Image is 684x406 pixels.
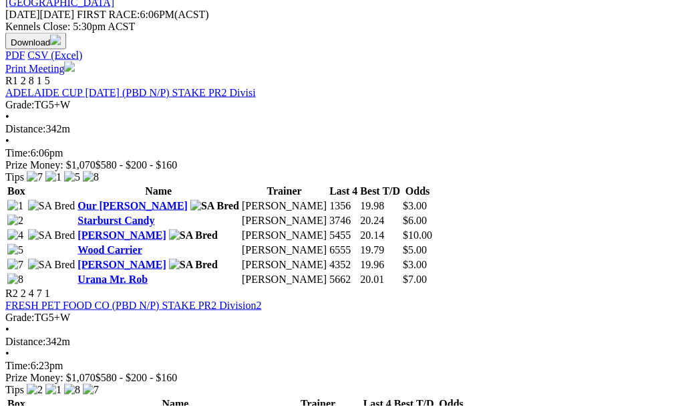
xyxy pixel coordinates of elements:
[83,384,99,396] img: 7
[5,9,74,20] span: [DATE]
[77,229,166,241] a: [PERSON_NAME]
[403,200,427,211] span: $3.00
[5,123,45,134] span: Distance:
[77,244,142,256] a: Wood Carrier
[190,200,239,212] img: SA Bred
[5,75,18,86] span: R1
[5,372,679,384] div: Prize Money: $1,070
[7,215,23,227] img: 2
[5,288,18,299] span: R2
[21,75,50,86] span: 2 8 1 5
[96,159,178,171] span: $580 - $200 - $160
[359,258,401,272] td: 19.96
[359,243,401,257] td: 19.79
[359,229,401,242] td: 20.14
[5,348,9,359] span: •
[27,171,43,183] img: 7
[77,200,188,211] a: Our [PERSON_NAME]
[7,229,23,241] img: 4
[28,229,75,241] img: SA Bred
[403,215,427,226] span: $6.00
[27,49,82,61] a: CSV (Excel)
[5,135,9,146] span: •
[169,259,218,271] img: SA Bred
[359,214,401,227] td: 20.24
[77,9,140,20] span: FIRST RACE:
[21,288,50,299] span: 2 4 7 1
[241,185,327,198] th: Trainer
[329,258,358,272] td: 4352
[241,199,327,213] td: [PERSON_NAME]
[96,372,178,383] span: $580 - $200 - $160
[241,214,327,227] td: [PERSON_NAME]
[5,312,679,324] div: TG5+W
[5,99,679,111] div: TG5+W
[403,244,427,256] span: $5.00
[241,229,327,242] td: [PERSON_NAME]
[5,360,679,372] div: 6:23pm
[359,199,401,213] td: 19.98
[5,49,679,62] div: Download
[403,259,427,270] span: $3.00
[359,185,401,198] th: Best T/D
[5,21,679,33] div: Kennels Close: 5:30pm ACST
[83,171,99,183] img: 8
[7,274,23,286] img: 8
[77,215,154,226] a: Starburst Candy
[359,273,401,286] td: 20.01
[50,35,61,45] img: download.svg
[5,336,45,347] span: Distance:
[5,147,679,159] div: 6:06pm
[5,147,31,159] span: Time:
[5,49,25,61] a: PDF
[64,62,75,72] img: printer.svg
[27,384,43,396] img: 2
[5,63,75,74] a: Print Meeting
[5,300,261,311] a: FRESH PET FOOD CO (PBD N/P) STAKE PR2 Division2
[77,9,209,20] span: 6:06PM(ACST)
[329,185,358,198] th: Last 4
[28,259,75,271] img: SA Bred
[403,274,427,285] span: $7.00
[45,384,61,396] img: 1
[5,312,35,323] span: Grade:
[169,229,218,241] img: SA Bred
[5,9,40,20] span: [DATE]
[5,159,679,171] div: Prize Money: $1,070
[5,111,9,122] span: •
[5,360,31,371] span: Time:
[329,273,358,286] td: 5662
[402,185,433,198] th: Odds
[7,185,25,197] span: Box
[77,259,166,270] a: [PERSON_NAME]
[64,384,80,396] img: 8
[5,87,256,98] a: ADELAIDE CUP [DATE] (PBD N/P) STAKE PR2 Divisi
[241,243,327,257] td: [PERSON_NAME]
[5,336,679,348] div: 342m
[5,171,24,183] span: Tips
[5,33,66,49] button: Download
[5,123,679,135] div: 342m
[5,99,35,110] span: Grade:
[241,258,327,272] td: [PERSON_NAME]
[5,324,9,335] span: •
[5,384,24,395] span: Tips
[7,244,23,256] img: 5
[329,229,358,242] td: 5455
[77,274,148,285] a: Urana Mr. Rob
[241,273,327,286] td: [PERSON_NAME]
[28,200,75,212] img: SA Bred
[64,171,80,183] img: 5
[7,200,23,212] img: 1
[329,214,358,227] td: 3746
[329,199,358,213] td: 1356
[45,171,61,183] img: 1
[329,243,358,257] td: 6555
[7,259,23,271] img: 7
[77,185,240,198] th: Name
[403,229,432,241] span: $10.00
